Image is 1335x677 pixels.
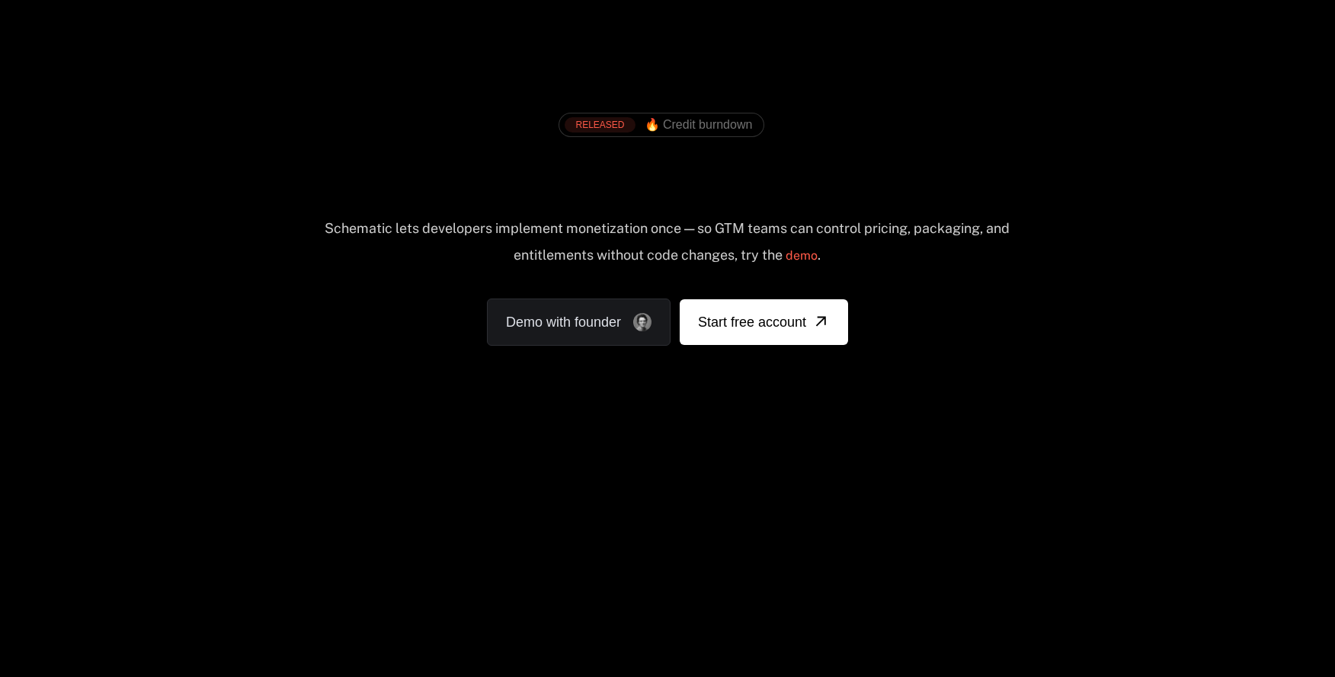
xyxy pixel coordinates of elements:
[323,220,1011,274] div: Schematic lets developers implement monetization once — so GTM teams can control pricing, packagi...
[633,313,651,331] img: Founder
[565,117,635,133] div: RELEASED
[698,311,806,333] span: Start free account
[487,299,671,346] a: Demo with founder, ,[object Object]
[786,238,818,274] a: demo
[645,118,753,132] span: 🔥 Credit burndown
[680,299,848,345] a: [object Object]
[565,117,752,133] a: [object Object],[object Object]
